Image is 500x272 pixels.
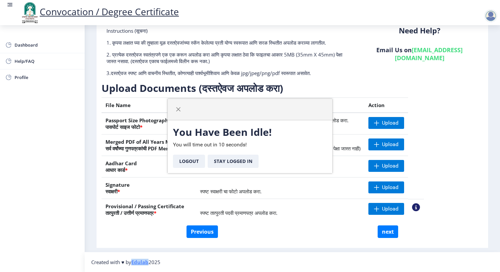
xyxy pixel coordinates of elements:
[102,177,196,199] th: Signature स्वाक्षरी
[102,82,424,95] h3: Upload Documents (दस्तऐवज अपलोड करा)
[20,5,179,18] a: Convocation / Degree Certificate
[106,39,351,46] p: 1. कृपया लक्षात घ्या की तुम्हाला मूळ दस्तऐवजांच्या स्कॅन केलेल्या प्रती योग्य स्वरूपात आणि सरळ स्...
[399,25,440,36] b: Need Help?
[200,188,262,195] span: स्पष्ट स्वाक्षरी चा फोटो अपलोड करा.
[102,135,196,156] th: Merged PDF of All Years Marksheet सर्व वर्षांच्या गुणपत्रकांची PDF Merged File
[131,259,148,265] a: Edulab
[91,259,160,265] span: Created with ♥ by 2025
[102,199,196,220] th: Provisional / Passing Certificate तात्पुरती / उत्तीर्ण प्रमाणपत्र
[382,120,398,126] span: Upload
[20,1,40,24] img: logo
[196,98,364,113] th: Description
[412,203,420,211] nb-action: View Sample PDC
[173,126,327,139] h3: You Have Been Idle!
[382,141,398,148] span: Upload
[106,70,351,76] p: 3.दस्तऐवज स्पष्ट आणि वाचनीय स्थितीत, कोणत्याही पार्श्वभूमीशिवाय आणि केवळ jpg/jpeg/png/pdf स्वरूपा...
[102,156,196,177] th: Aadhar Card आधार कार्ड
[395,46,463,62] a: [EMAIL_ADDRESS][DOMAIN_NAME]
[106,27,147,34] span: Instructions (सूचना)
[15,41,79,49] span: Dashboard
[106,51,351,64] p: 2. प्रत्येक दस्तऐवज स्वतंत्रपणे एक एक करून अपलोड करा आणि कृपया लक्षात ठेवा कि फाइलचा आकार 5MB (35...
[102,98,196,113] th: File Name
[187,225,218,238] button: Previous
[208,155,259,168] button: Stay Logged In
[378,225,398,238] button: next
[382,184,398,191] span: Upload
[364,98,408,113] th: Action
[361,46,478,62] h6: Email Us on
[173,155,205,168] button: Logout
[15,57,79,65] span: Help/FAQ
[168,120,332,173] div: You will time out in 10 seconds!
[15,73,79,81] span: Profile
[382,163,398,169] span: Upload
[382,206,398,212] span: Upload
[200,210,277,216] span: स्पष्ट तात्पुरती पदवी प्रमाणपत्र अपलोड करा.
[102,113,196,135] th: Passport Size Photograph पासपोर्ट साइज फोटो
